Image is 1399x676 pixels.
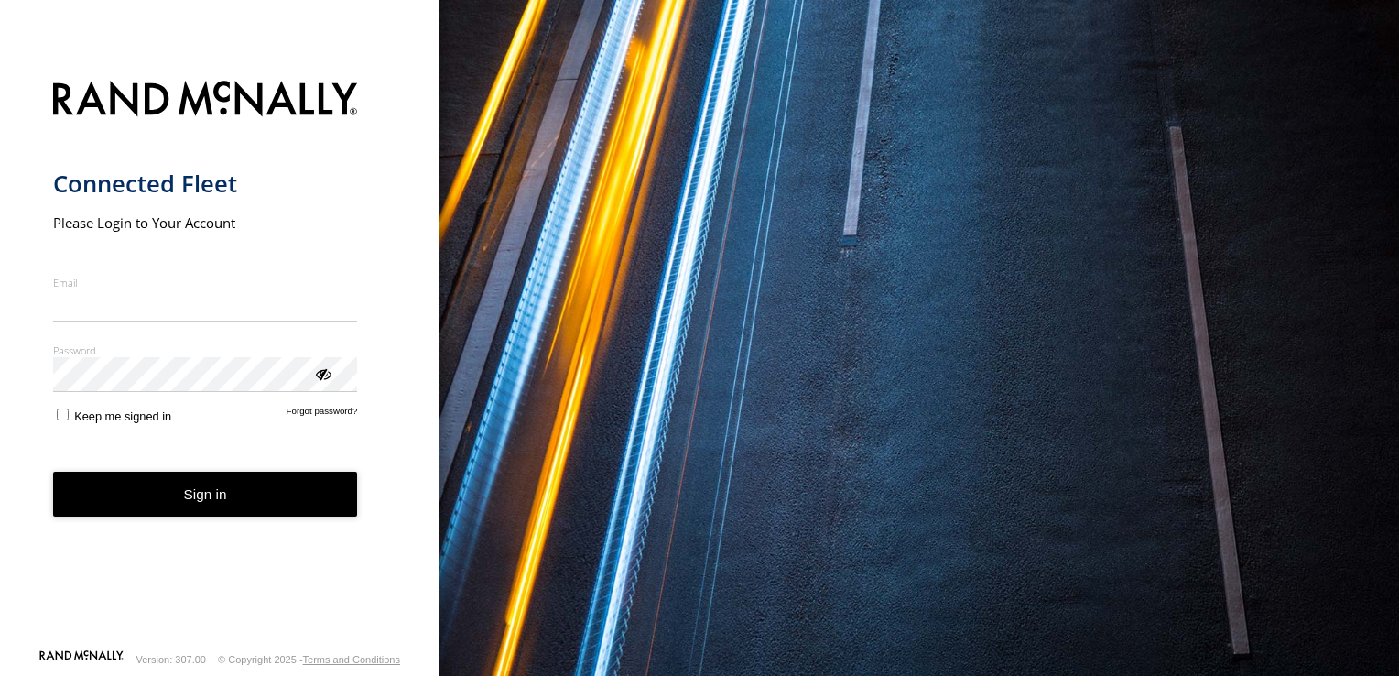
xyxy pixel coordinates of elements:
[53,472,358,517] button: Sign in
[53,343,358,357] label: Password
[57,409,69,420] input: Keep me signed in
[74,409,171,423] span: Keep me signed in
[287,406,358,423] a: Forgot password?
[53,77,358,124] img: Rand McNally
[53,213,358,232] h2: Please Login to Your Account
[136,654,206,665] div: Version: 307.00
[53,70,387,649] form: main
[303,654,400,665] a: Terms and Conditions
[53,169,358,199] h1: Connected Fleet
[39,650,124,669] a: Visit our Website
[218,654,400,665] div: © Copyright 2025 -
[53,276,358,289] label: Email
[313,364,331,382] div: ViewPassword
